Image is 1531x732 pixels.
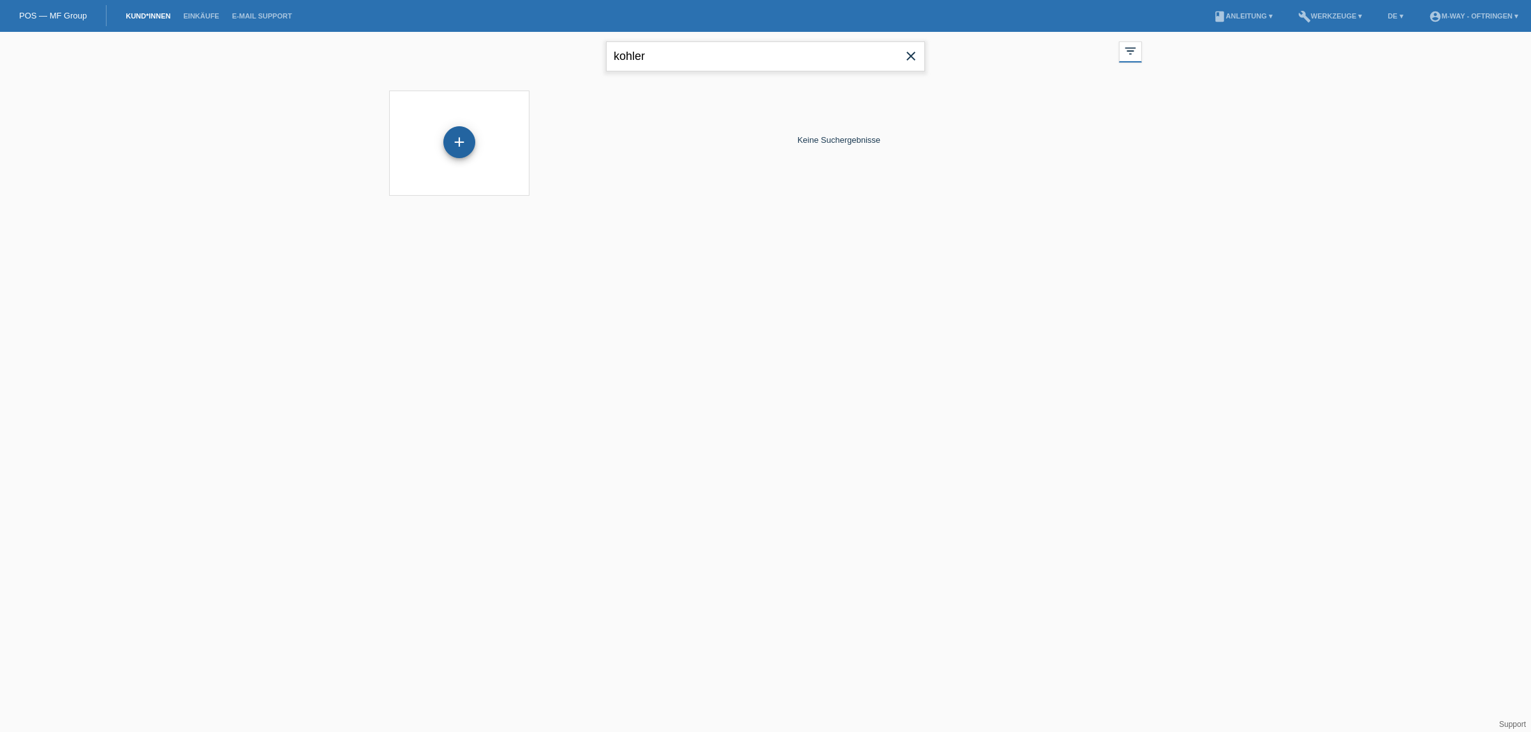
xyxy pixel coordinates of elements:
[536,84,1142,196] div: Keine Suchergebnisse
[177,12,225,20] a: Einkäufe
[1213,10,1226,23] i: book
[1298,10,1311,23] i: build
[226,12,299,20] a: E-Mail Support
[19,11,87,20] a: POS — MF Group
[1207,12,1279,20] a: bookAnleitung ▾
[1381,12,1409,20] a: DE ▾
[444,131,475,153] div: Kund*in hinzufügen
[606,41,925,71] input: Suche...
[1499,720,1526,729] a: Support
[1423,12,1525,20] a: account_circlem-way - Oftringen ▾
[119,12,177,20] a: Kund*innen
[1429,10,1442,23] i: account_circle
[1123,44,1137,58] i: filter_list
[903,48,919,64] i: close
[1292,12,1369,20] a: buildWerkzeuge ▾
